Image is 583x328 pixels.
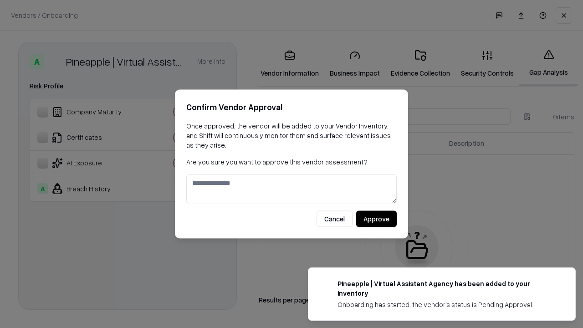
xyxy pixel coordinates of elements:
p: Are you sure you want to approve this vendor assessment? [186,157,397,167]
div: Pineapple | Virtual Assistant Agency has been added to your inventory [338,279,553,298]
button: Approve [356,211,397,227]
button: Cancel [317,211,353,227]
p: Once approved, the vendor will be added to your Vendor Inventory, and Shift will continuously mon... [186,121,397,150]
h2: Confirm Vendor Approval [186,101,397,114]
img: trypineapple.com [319,279,330,290]
div: Onboarding has started, the vendor's status is Pending Approval. [338,300,553,309]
